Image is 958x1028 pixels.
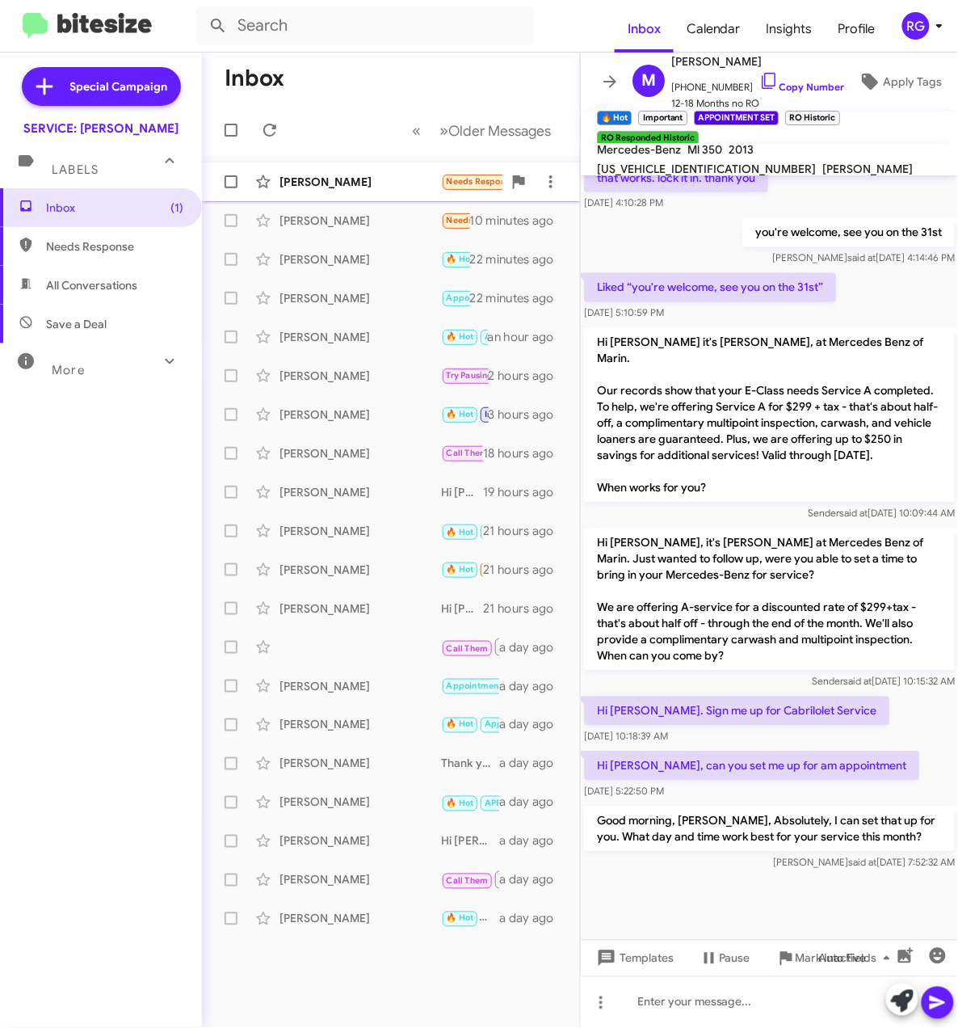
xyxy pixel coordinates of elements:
[441,792,499,812] div: Inbound Call
[485,798,564,809] span: APPOINTMENT SET
[279,368,441,384] div: [PERSON_NAME]
[687,142,722,157] span: Ml 350
[843,676,872,688] span: said at
[279,523,441,539] div: [PERSON_NAME]
[822,162,913,176] span: [PERSON_NAME]
[597,111,632,125] small: 🔥 Hot
[279,794,441,811] div: [PERSON_NAME]
[671,71,844,95] span: [PHONE_NUMBER]
[70,78,168,95] span: Special Campaign
[279,562,441,578] div: [PERSON_NAME]
[195,6,535,45] input: Search
[584,529,955,671] p: Hi [PERSON_NAME], it's [PERSON_NAME] at Mercedes Benz of Marin. Just wanted to follow up, were yo...
[279,174,441,190] div: [PERSON_NAME]
[447,876,489,887] span: Call Them
[839,508,868,520] span: said at
[483,445,567,461] div: 18 hours ago
[889,12,940,40] button: RG
[402,114,431,147] button: Previous
[499,717,567,733] div: a day ago
[279,407,441,423] div: [PERSON_NAME]
[279,484,441,500] div: [PERSON_NAME]
[441,600,483,617] div: Hi [PERSON_NAME], thank you for letting me know !
[584,731,668,743] span: [DATE] 10:18:39 AM
[279,678,441,694] div: [PERSON_NAME]
[279,872,441,888] div: [PERSON_NAME]
[847,252,876,264] span: said at
[584,807,955,852] p: Good morning, [PERSON_NAME], Absolutely, I can set that up for you. What day and time work best f...
[52,363,85,377] span: More
[448,122,551,140] span: Older Messages
[441,870,499,890] div: That sounds great! Feel free to call us [DATE], and we'll be happy to assist you in scheduling yo...
[279,251,441,268] div: [PERSON_NAME]
[597,162,816,176] span: [US_VEHICLE_IDENTIFICATION_NUMBER]
[584,328,955,503] p: Hi [PERSON_NAME] it's [PERSON_NAME], at Mercedes Benz of Marin. Our records show that your E-Clas...
[584,752,919,781] p: Hi [PERSON_NAME], can you set me up for am appointment
[759,81,844,93] a: Copy Number
[441,676,499,695] div: Yes how about [DATE] 11:00
[447,719,474,730] span: 🔥 Hot
[694,111,779,125] small: APPOINTMENT SET
[581,944,687,973] button: Templates
[597,142,681,157] span: Mercedes-Benz
[483,562,567,578] div: 21 hours ago
[826,6,889,53] span: Profile
[22,67,181,106] a: Special Campaign
[763,944,880,973] button: Mark Inactive
[170,200,183,216] span: (1)
[430,114,561,147] button: Next
[819,944,897,973] span: Auto Fields
[594,944,674,973] span: Templates
[742,218,955,247] p: you're welcome, see you on the 31st
[883,67,942,96] span: Apply Tags
[279,717,441,733] div: [PERSON_NAME]
[485,331,564,342] span: APPOINTMENT SET
[615,6,674,53] a: Inbox
[225,65,284,91] h1: Inbox
[584,307,664,319] span: [DATE] 5:10:59 PM
[279,445,441,461] div: [PERSON_NAME]
[447,798,474,809] span: 🔥 Hot
[412,120,421,141] span: «
[584,273,836,302] p: Liked “you're welcome, see you on the 31st”
[499,794,567,811] div: a day ago
[447,527,474,537] span: 🔥 Hot
[279,833,441,849] div: [PERSON_NAME]
[441,560,483,579] div: Thanks, you too!
[902,12,930,40] div: RG
[485,719,556,730] span: Appointment Set
[674,6,754,53] a: Calendar
[447,913,474,924] span: 🔥 Hot
[584,163,768,192] p: that works. lock it in. thank you
[729,142,754,157] span: 2013
[808,508,955,520] span: Sender [DATE] 10:09:44 AM
[439,120,448,141] span: »
[470,251,567,268] div: 22 minutes ago
[483,523,567,539] div: 21 hours ago
[584,197,663,209] span: [DATE] 4:10:28 PM
[483,600,567,617] div: 21 hours ago
[441,366,489,385] div: Cool. Thanks
[483,484,567,500] div: 19 hours ago
[754,6,826,53] a: Insights
[441,637,499,657] div: Inbound Call
[499,756,567,772] div: a day ago
[485,409,527,419] span: Important
[447,643,489,654] span: Call Them
[441,289,470,307] div: I fixed with local tire store thank you
[441,327,488,346] div: Wonderful! Thank you so much.
[812,676,955,688] span: Sender [DATE] 10:15:32 AM
[403,114,561,147] nav: Page navigation example
[470,213,567,229] div: 10 minutes ago
[441,250,470,268] div: Not yet. I had the drivers door repaired and now we can't open the door. My wife was trapped insi...
[447,564,474,575] span: 🔥 Hot
[447,215,515,225] span: Needs Response
[489,368,567,384] div: 2 hours ago
[671,95,844,112] span: 12-18 Months no RO
[488,329,567,345] div: an hour ago
[441,715,499,734] div: Absolutely! I've scheduled your appointment for [DATE] at 12:30 PM. Please let me know if you nee...
[641,68,656,94] span: M
[46,316,107,332] span: Save a Deal
[279,756,441,772] div: [PERSON_NAME]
